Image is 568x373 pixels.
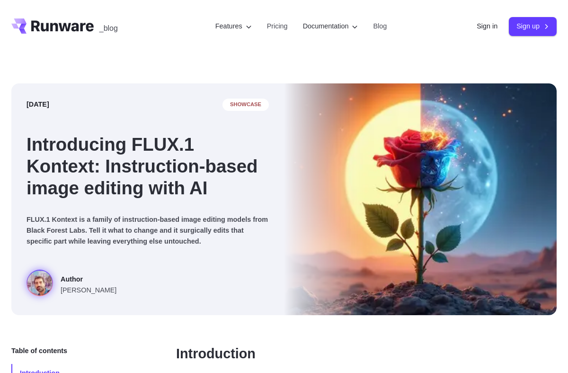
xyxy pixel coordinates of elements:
[176,346,256,362] a: Introduction
[284,83,557,315] img: Surreal rose in a desert landscape, split between day and night with the sun and moon aligned beh...
[477,21,497,32] a: Sign in
[27,270,116,300] a: Surreal rose in a desert landscape, split between day and night with the sun and moon aligned beh...
[373,21,387,32] a: Blog
[99,25,118,32] span: _blog
[267,21,288,32] a: Pricing
[11,346,67,356] span: Table of contents
[61,285,116,296] span: [PERSON_NAME]
[61,274,116,285] span: Author
[222,99,269,111] span: showcase
[27,134,269,199] h1: Introducing FLUX.1 Kontext: Instruction-based image editing with AI
[215,21,252,32] label: Features
[303,21,358,32] label: Documentation
[11,18,94,34] a: Go to /
[509,17,557,36] a: Sign up
[99,18,118,34] a: _blog
[27,99,49,110] time: [DATE]
[27,214,269,247] p: FLUX.1 Kontext is a family of instruction-based image editing models from Black Forest Labs. Tell...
